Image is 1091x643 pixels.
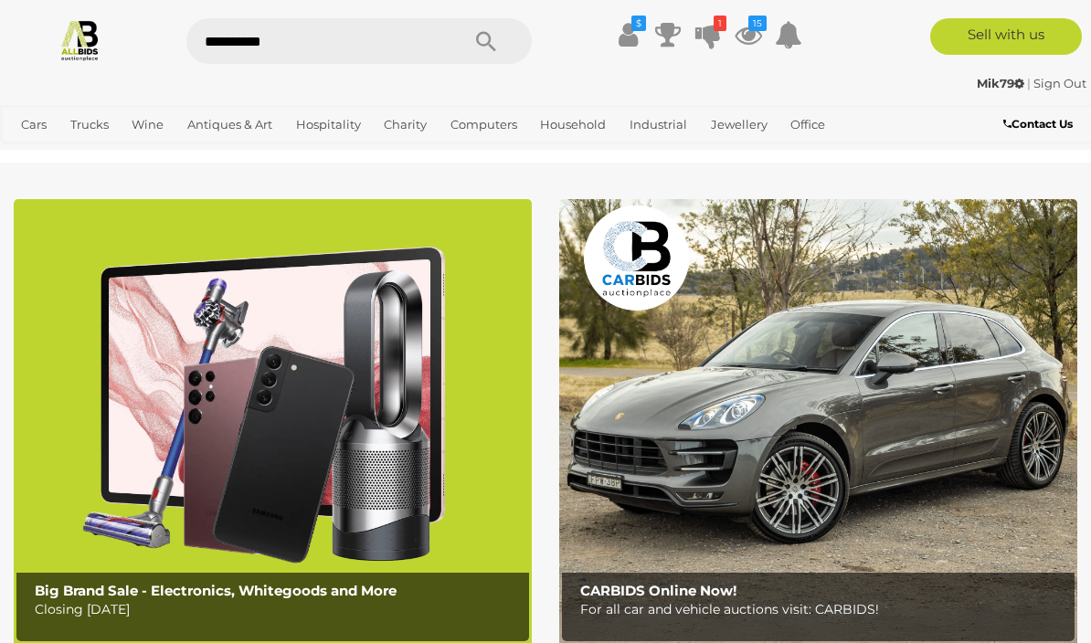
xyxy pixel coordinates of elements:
a: 15 [735,18,762,51]
a: Sports [14,140,66,170]
img: Allbids.com.au [58,18,101,61]
a: Computers [443,110,524,140]
a: Office [783,110,832,140]
a: Industrial [622,110,694,140]
a: Trucks [63,110,116,140]
a: [GEOGRAPHIC_DATA] [75,140,219,170]
a: Contact Us [1003,114,1077,134]
a: Jewellery [704,110,775,140]
i: 15 [748,16,767,31]
b: CARBIDS Online Now! [580,582,736,599]
b: Contact Us [1003,117,1073,131]
a: Antiques & Art [180,110,280,140]
a: Cars [14,110,54,140]
a: Sell with us [930,18,1082,55]
button: Search [440,18,532,64]
i: 1 [714,16,726,31]
p: Closing [DATE] [35,598,520,621]
a: Household [533,110,613,140]
p: For all car and vehicle auctions visit: CARBIDS! [580,598,1065,621]
a: Mik79 [977,76,1027,90]
strong: Mik79 [977,76,1024,90]
i: $ [631,16,646,31]
a: 1 [694,18,722,51]
a: $ [614,18,641,51]
a: Charity [376,110,434,140]
a: Hospitality [289,110,368,140]
a: Sign Out [1033,76,1086,90]
span: | [1027,76,1031,90]
a: Wine [124,110,171,140]
b: Big Brand Sale - Electronics, Whitegoods and More [35,582,397,599]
